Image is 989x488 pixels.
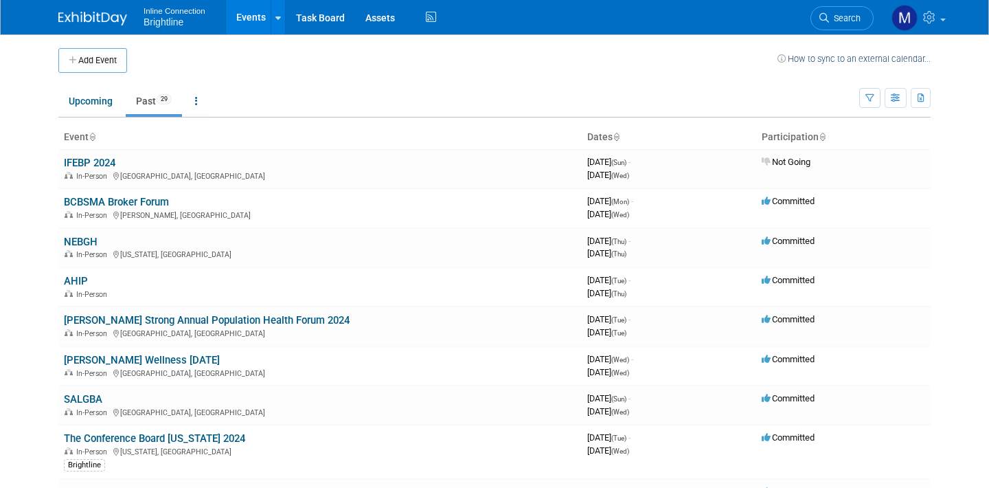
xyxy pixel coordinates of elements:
[628,275,630,285] span: -
[628,393,630,403] span: -
[611,316,626,324] span: (Tue)
[65,172,73,179] img: In-Person Event
[762,354,815,364] span: Committed
[65,250,73,257] img: In-Person Event
[76,447,111,456] span: In-Person
[810,6,874,30] a: Search
[64,393,102,406] a: SALGBA
[611,211,629,219] span: (Wed)
[628,236,630,246] span: -
[58,12,127,25] img: ExhibitDay
[144,3,205,17] span: Inline Connection
[64,248,576,259] div: [US_STATE], [GEOGRAPHIC_DATA]
[64,236,98,248] a: NEBGH
[65,408,73,415] img: In-Person Event
[611,329,626,337] span: (Tue)
[76,250,111,259] span: In-Person
[587,275,630,285] span: [DATE]
[76,290,111,299] span: In-Person
[587,327,626,337] span: [DATE]
[65,329,73,336] img: In-Person Event
[64,354,220,366] a: [PERSON_NAME] Wellness [DATE]
[611,250,626,258] span: (Thu)
[762,236,815,246] span: Committed
[64,196,169,208] a: BCBSMA Broker Forum
[58,48,127,73] button: Add Event
[762,432,815,443] span: Committed
[64,445,576,456] div: [US_STATE], [GEOGRAPHIC_DATA]
[631,354,633,364] span: -
[611,277,626,285] span: (Tue)
[587,393,630,403] span: [DATE]
[587,406,629,417] span: [DATE]
[582,126,756,149] th: Dates
[64,327,576,338] div: [GEOGRAPHIC_DATA], [GEOGRAPHIC_DATA]
[891,5,918,31] img: Mallissa Watts
[628,314,630,324] span: -
[157,94,172,104] span: 29
[628,157,630,167] span: -
[64,406,576,417] div: [GEOGRAPHIC_DATA], [GEOGRAPHIC_DATA]
[126,88,182,114] a: Past29
[76,369,111,378] span: In-Person
[756,126,931,149] th: Participation
[777,54,931,64] a: How to sync to an external calendar...
[762,275,815,285] span: Committed
[611,238,626,245] span: (Thu)
[611,159,626,166] span: (Sun)
[762,196,815,206] span: Committed
[65,369,73,376] img: In-Person Event
[762,393,815,403] span: Committed
[587,248,626,258] span: [DATE]
[587,432,630,443] span: [DATE]
[64,209,576,220] div: [PERSON_NAME], [GEOGRAPHIC_DATA]
[611,172,629,179] span: (Wed)
[611,395,626,403] span: (Sun)
[64,157,115,169] a: IFEBP 2024
[587,170,629,180] span: [DATE]
[611,434,626,442] span: (Tue)
[762,314,815,324] span: Committed
[587,314,630,324] span: [DATE]
[829,13,861,23] span: Search
[611,447,629,455] span: (Wed)
[58,88,123,114] a: Upcoming
[144,16,183,27] span: Brightline
[76,408,111,417] span: In-Person
[611,369,629,377] span: (Wed)
[587,196,633,206] span: [DATE]
[76,329,111,338] span: In-Person
[587,236,630,246] span: [DATE]
[89,131,95,142] a: Sort by Event Name
[587,157,630,167] span: [DATE]
[65,290,73,297] img: In-Person Event
[65,211,73,218] img: In-Person Event
[587,288,626,298] span: [DATE]
[587,445,629,456] span: [DATE]
[819,131,826,142] a: Sort by Participation Type
[587,209,629,219] span: [DATE]
[611,356,629,364] span: (Wed)
[587,354,633,364] span: [DATE]
[76,211,111,220] span: In-Person
[64,170,576,181] div: [GEOGRAPHIC_DATA], [GEOGRAPHIC_DATA]
[64,367,576,378] div: [GEOGRAPHIC_DATA], [GEOGRAPHIC_DATA]
[631,196,633,206] span: -
[611,408,629,416] span: (Wed)
[64,314,350,326] a: [PERSON_NAME] Strong Annual Population Health Forum 2024
[58,126,582,149] th: Event
[65,447,73,454] img: In-Person Event
[64,459,105,472] div: Brightline
[611,290,626,298] span: (Thu)
[76,172,111,181] span: In-Person
[64,432,245,445] a: The Conference Board [US_STATE] 2024
[611,198,629,206] span: (Mon)
[64,275,88,287] a: AHIP
[613,131,619,142] a: Sort by Start Date
[587,367,629,377] span: [DATE]
[762,157,810,167] span: Not Going
[628,432,630,443] span: -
